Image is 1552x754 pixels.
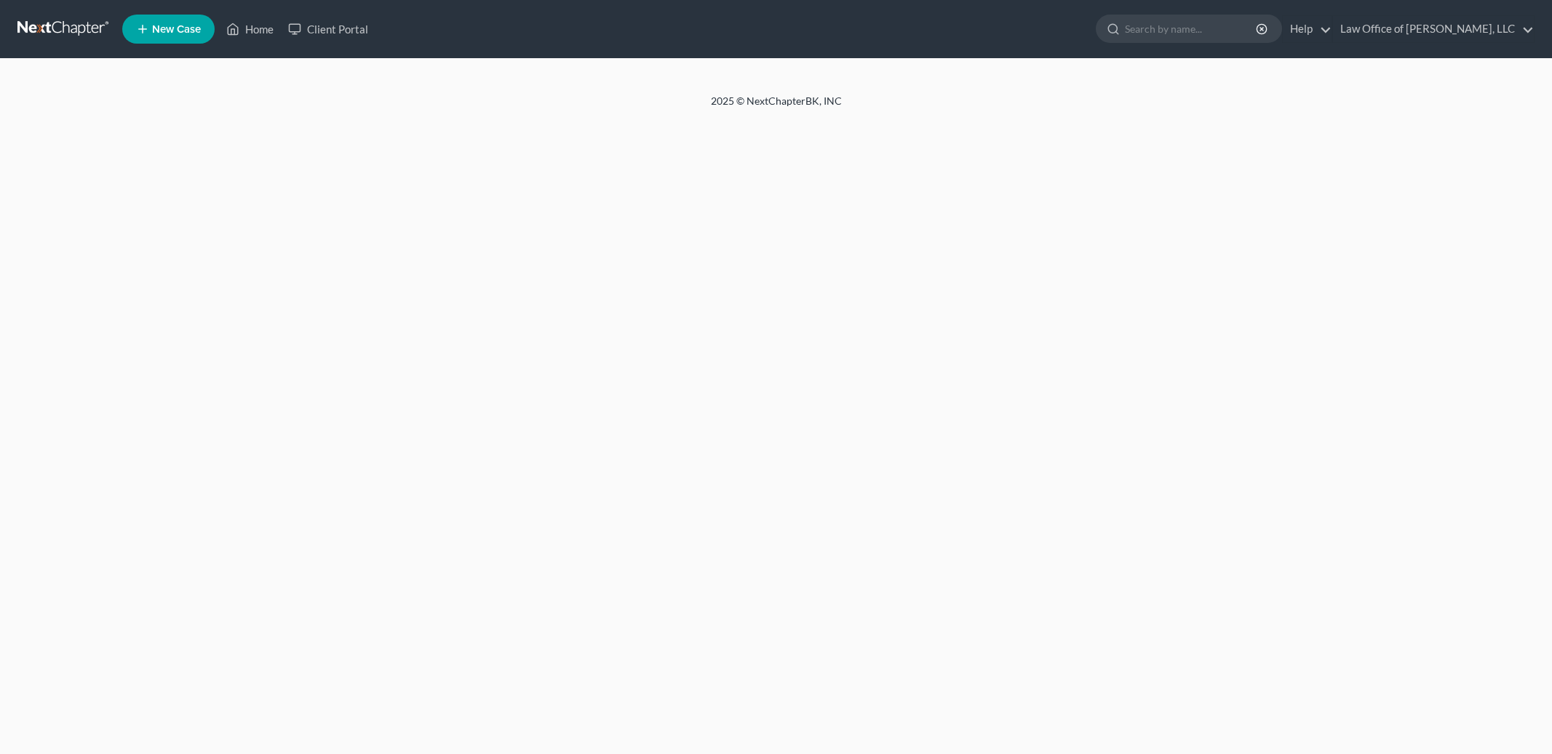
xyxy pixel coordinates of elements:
a: Law Office of [PERSON_NAME], LLC [1333,16,1534,42]
a: Home [219,16,281,42]
input: Search by name... [1125,15,1258,42]
a: Client Portal [281,16,375,42]
a: Help [1283,16,1332,42]
span: New Case [152,24,201,35]
div: 2025 © NextChapterBK, INC [362,94,1191,120]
